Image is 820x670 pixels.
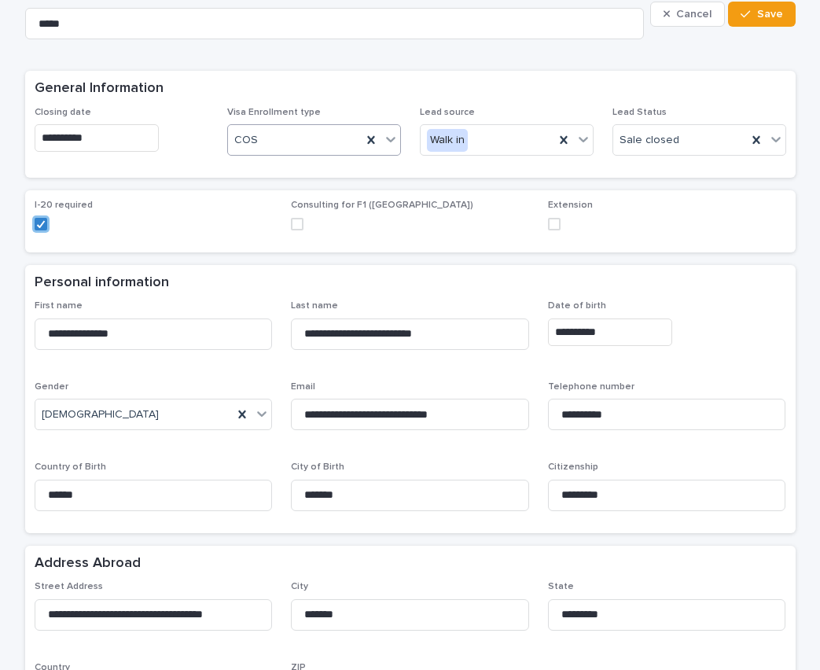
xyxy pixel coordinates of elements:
span: Email [291,382,315,392]
span: Date of birth [548,301,606,311]
button: Cancel [650,2,726,27]
span: I-20 required [35,201,93,210]
span: Citizenship [548,462,598,472]
span: Sale closed [620,132,679,149]
span: Country of Birth [35,462,106,472]
span: Consulting for F1 ([GEOGRAPHIC_DATA]) [291,201,473,210]
span: Last name [291,301,338,311]
span: COS [234,132,258,149]
span: First name [35,301,83,311]
span: Extension [548,201,593,210]
span: City [291,582,308,591]
h2: General Information [35,80,164,98]
span: Visa Enrollment type [227,108,321,117]
span: Cancel [676,9,712,20]
h2: Personal information [35,274,169,292]
span: Telephone number [548,382,634,392]
span: Street Address [35,582,103,591]
span: State [548,582,574,591]
span: City of Birth [291,462,344,472]
span: Save [757,9,783,20]
div: Walk in [427,129,468,152]
span: Lead source [420,108,475,117]
span: Closing date [35,108,91,117]
button: Save [728,2,795,27]
span: Gender [35,382,68,392]
span: Lead Status [612,108,667,117]
h2: Address Abroad [35,555,141,572]
span: [DEMOGRAPHIC_DATA] [42,407,159,423]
